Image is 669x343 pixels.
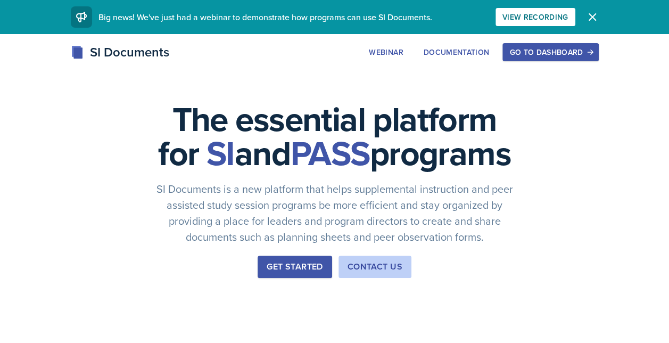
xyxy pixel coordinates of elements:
div: SI Documents [71,43,169,62]
div: Get Started [267,260,323,273]
div: View Recording [502,13,568,21]
button: Documentation [417,43,497,61]
div: Webinar [369,48,403,56]
div: Documentation [424,48,490,56]
button: Webinar [362,43,410,61]
div: Go to Dashboard [509,48,591,56]
div: Contact Us [348,260,402,273]
button: Go to Dashboard [502,43,598,61]
button: Get Started [258,256,332,278]
button: View Recording [495,8,575,26]
span: Big news! We've just had a webinar to demonstrate how programs can use SI Documents. [98,11,432,23]
button: Contact Us [338,256,411,278]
